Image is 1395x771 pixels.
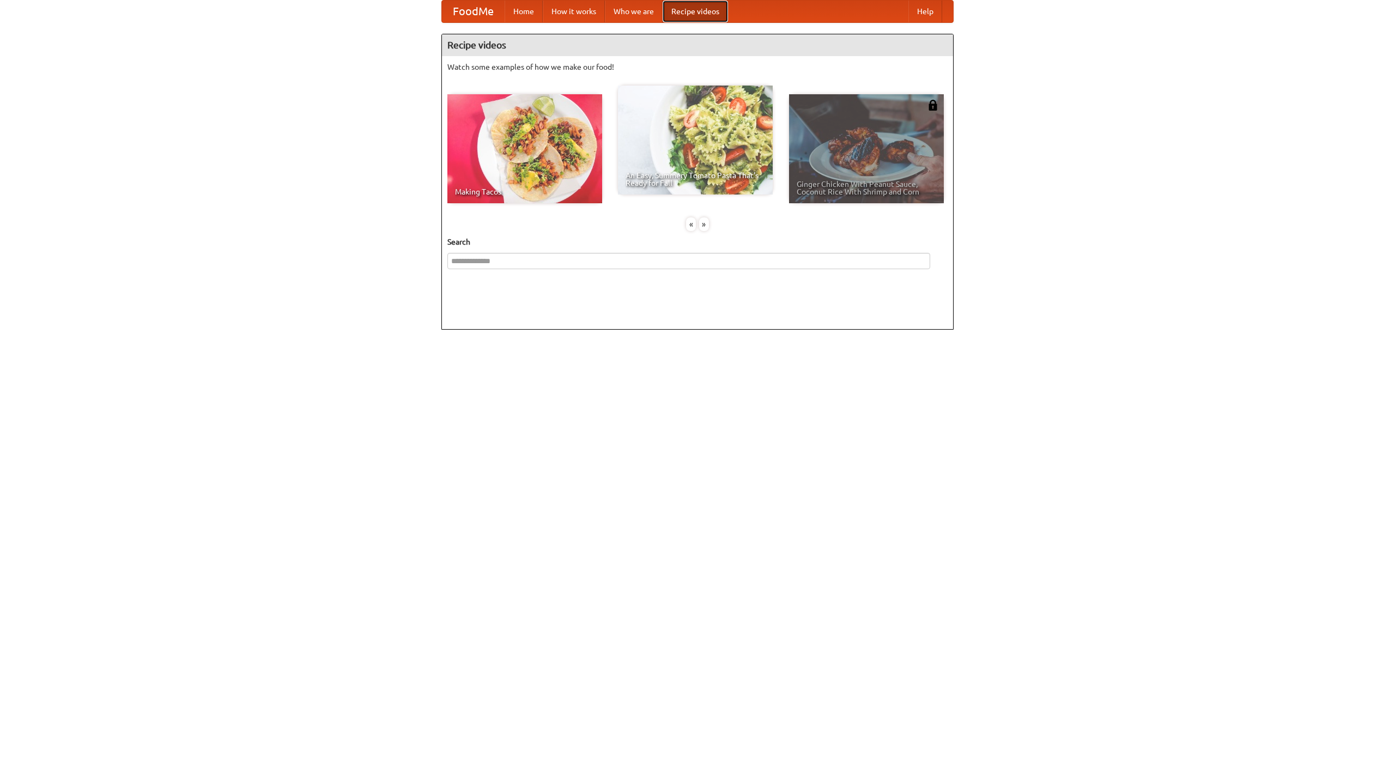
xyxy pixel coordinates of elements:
a: Help [908,1,942,22]
p: Watch some examples of how we make our food! [447,62,948,72]
a: How it works [543,1,605,22]
img: 483408.png [927,100,938,111]
h4: Recipe videos [442,34,953,56]
h5: Search [447,236,948,247]
div: « [686,217,696,231]
a: Who we are [605,1,663,22]
div: » [699,217,709,231]
a: FoodMe [442,1,505,22]
a: An Easy, Summery Tomato Pasta That's Ready for Fall [618,86,773,195]
a: Home [505,1,543,22]
span: An Easy, Summery Tomato Pasta That's Ready for Fall [626,172,765,187]
a: Making Tacos [447,94,602,203]
span: Making Tacos [455,188,595,196]
a: Recipe videos [663,1,728,22]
